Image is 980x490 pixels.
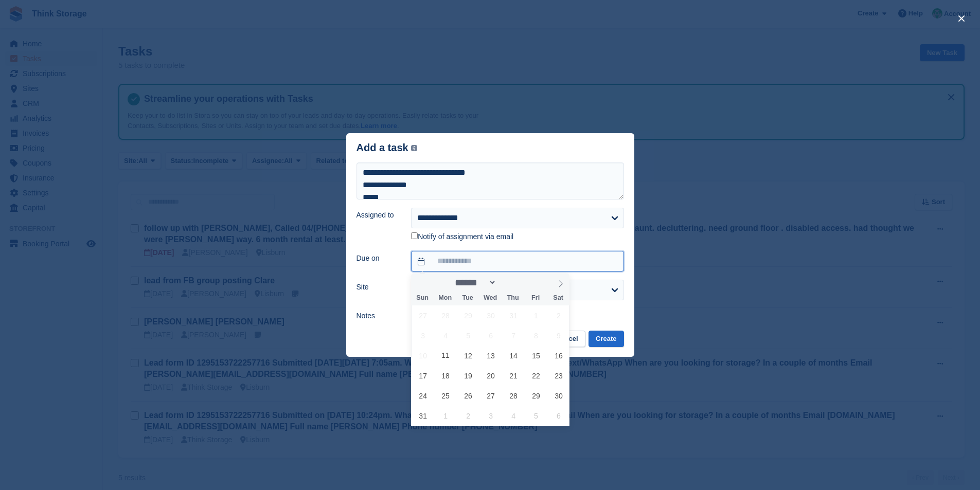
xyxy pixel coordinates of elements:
div: Add a task [357,142,418,154]
span: August 29, 2025 [526,386,546,406]
span: August 27, 2025 [481,386,501,406]
span: August 15, 2025 [526,346,546,366]
select: Month [452,277,497,288]
span: August 16, 2025 [548,346,568,366]
span: July 27, 2025 [413,305,433,325]
span: Mon [434,295,456,301]
span: September 4, 2025 [504,406,524,426]
span: Sun [411,295,434,301]
span: Thu [502,295,524,301]
label: Site [357,282,399,293]
span: August 6, 2025 [481,325,501,346]
span: August 2, 2025 [548,305,568,325]
span: August 4, 2025 [436,325,456,346]
span: August 22, 2025 [526,366,546,386]
span: August 8, 2025 [526,325,546,346]
span: August 20, 2025 [481,366,501,386]
span: August 13, 2025 [481,346,501,366]
span: August 14, 2025 [504,346,524,366]
span: July 28, 2025 [436,305,456,325]
span: Wed [479,295,502,301]
span: September 6, 2025 [548,406,568,426]
span: Tue [456,295,479,301]
span: July 31, 2025 [504,305,524,325]
span: August 25, 2025 [436,386,456,406]
span: September 1, 2025 [436,406,456,426]
span: September 3, 2025 [481,406,501,426]
input: Year [496,277,529,288]
span: August 23, 2025 [548,366,568,386]
span: July 29, 2025 [458,305,478,325]
span: August 28, 2025 [504,386,524,406]
span: September 5, 2025 [526,406,546,426]
span: August 5, 2025 [458,325,478,346]
input: Notify of assignment via email [411,232,418,239]
span: Fri [524,295,547,301]
label: Notes [357,311,399,321]
img: icon-info-grey-7440780725fd019a000dd9b08b2336e03edf1995a4989e88bcd33f0948082b44.svg [411,145,417,151]
span: August 3, 2025 [413,325,433,346]
span: August 19, 2025 [458,366,478,386]
span: August 26, 2025 [458,386,478,406]
label: Due on [357,253,399,264]
label: Assigned to [357,210,399,221]
span: August 31, 2025 [413,406,433,426]
span: August 24, 2025 [413,386,433,406]
span: July 30, 2025 [481,305,501,325]
span: August 11, 2025 [436,346,456,366]
span: Sat [547,295,569,301]
button: close [953,10,970,27]
span: September 2, 2025 [458,406,478,426]
span: August 12, 2025 [458,346,478,366]
label: Notify of assignment via email [411,232,513,242]
span: August 21, 2025 [504,366,524,386]
span: August 10, 2025 [413,346,433,366]
span: August 30, 2025 [548,386,568,406]
button: Create [589,331,623,348]
span: August 1, 2025 [526,305,546,325]
span: August 7, 2025 [504,325,524,346]
span: August 18, 2025 [436,366,456,386]
span: August 9, 2025 [548,325,568,346]
span: August 17, 2025 [413,366,433,386]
